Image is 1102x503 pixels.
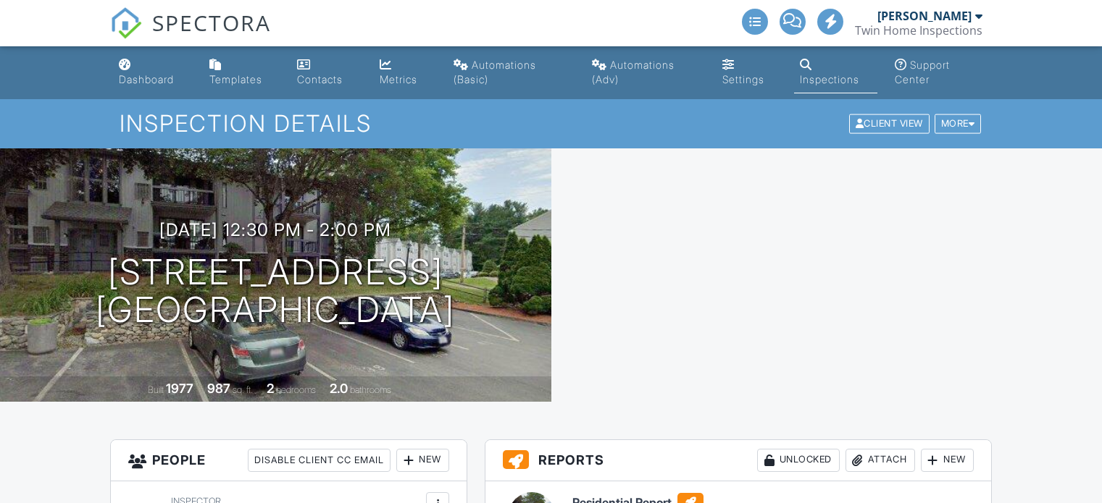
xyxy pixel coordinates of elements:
div: Metrics [380,73,417,85]
a: Metrics [374,52,436,93]
h3: [DATE] 12:30 pm - 2:00 pm [159,220,391,240]
div: Support Center [895,59,950,85]
a: Client View [848,117,933,128]
div: Twin Home Inspections [855,23,982,38]
span: SPECTORA [152,7,271,38]
a: Automations (Advanced) [586,52,705,93]
span: sq. ft. [233,384,253,395]
a: Contacts [291,52,362,93]
div: Disable Client CC Email [248,449,391,472]
a: Dashboard [113,52,192,93]
div: More [935,114,982,134]
div: New [921,449,974,472]
a: Settings [717,52,782,93]
div: Dashboard [119,73,174,85]
div: [PERSON_NAME] [877,9,972,23]
div: 2.0 [330,381,348,396]
span: bedrooms [276,384,316,395]
a: Automations (Basic) [448,52,575,93]
div: Automations (Adv) [592,59,675,85]
div: Attach [846,449,915,472]
div: Contacts [297,73,343,85]
a: Support Center [889,52,989,93]
a: Templates [204,52,280,93]
h3: Reports [485,440,991,481]
h3: People [111,440,467,481]
span: bathrooms [350,384,391,395]
div: 987 [207,381,230,396]
div: New [396,449,449,472]
div: Settings [722,73,764,85]
h1: Inspection Details [120,111,982,136]
a: Inspections [794,52,877,93]
div: Inspections [800,73,859,85]
div: Templates [209,73,262,85]
div: Automations (Basic) [454,59,536,85]
div: 1977 [166,381,193,396]
div: Client View [849,114,930,134]
a: SPECTORA [110,20,271,50]
div: 2 [267,381,274,396]
div: Unlocked [757,449,840,472]
img: The Best Home Inspection Software - Spectora [110,7,142,39]
span: Built [148,384,164,395]
h1: [STREET_ADDRESS] [GEOGRAPHIC_DATA] [96,253,455,330]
